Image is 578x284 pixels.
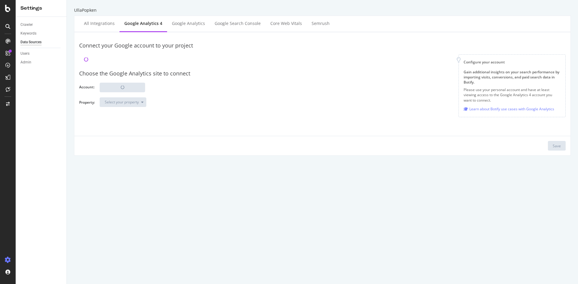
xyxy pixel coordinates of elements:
div: loading [100,83,145,92]
div: Select your property [105,100,139,104]
a: Admin [20,59,62,66]
div: All integrations [84,20,115,26]
div: Gain additional insights on your search performance by importing visits, conversions, and paid se... [464,69,561,85]
div: Choose the Google Analytics site to connect [79,70,566,78]
div: Crawler [20,22,33,28]
div: UllaPopken [74,7,571,13]
div: Configure your account [464,60,561,65]
div: Connect your Google account to your project [79,42,566,50]
div: Users [20,50,30,57]
button: Save [548,141,566,151]
div: Google Analytics [172,20,205,26]
a: Crawler [20,22,62,28]
button: Select your property [100,97,146,107]
div: Data Sources [20,39,42,45]
div: Semrush [312,20,330,26]
p: Please use your personal account and have at least viewing access to the Google Analytics 4 accou... [464,87,561,102]
a: Learn about Botify use cases with Google Analytics [464,106,554,112]
div: loading [84,57,88,62]
a: Data Sources [20,39,62,45]
div: Keywords [20,30,36,37]
div: Admin [20,59,31,66]
a: Keywords [20,30,62,37]
label: Property: [79,100,95,110]
div: Save [553,143,561,148]
div: Core Web Vitals [270,20,302,26]
a: Users [20,50,62,57]
div: Google Analytics 4 [124,20,162,26]
div: Settings [20,5,62,12]
div: Google Search Console [215,20,261,26]
label: Account: [79,84,95,91]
